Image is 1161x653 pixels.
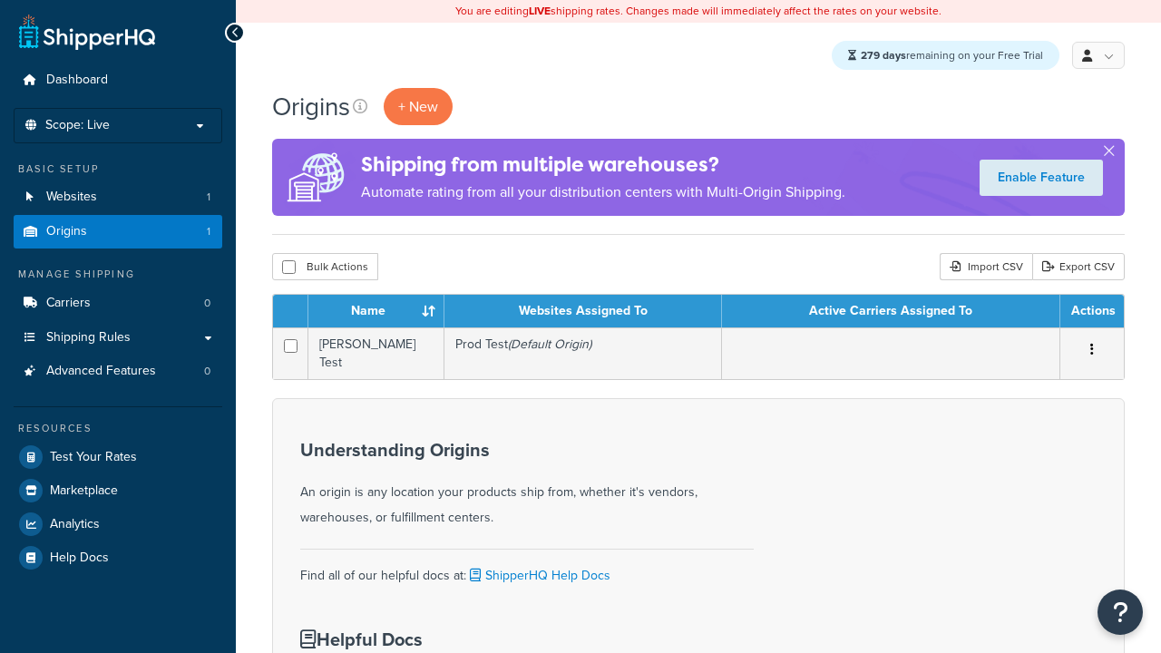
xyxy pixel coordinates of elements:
[46,190,97,205] span: Websites
[14,215,222,249] a: Origins 1
[14,180,222,214] a: Websites 1
[300,629,659,649] h3: Helpful Docs
[14,161,222,177] div: Basic Setup
[940,253,1032,280] div: Import CSV
[272,253,378,280] button: Bulk Actions
[14,421,222,436] div: Resources
[14,508,222,541] a: Analytics
[832,41,1059,70] div: remaining on your Free Trial
[722,295,1060,327] th: Active Carriers Assigned To
[14,441,222,473] a: Test Your Rates
[529,3,551,19] b: LIVE
[46,73,108,88] span: Dashboard
[444,295,722,327] th: Websites Assigned To
[46,330,131,346] span: Shipping Rules
[272,139,361,216] img: ad-origins-multi-dfa493678c5a35abed25fd24b4b8a3fa3505936ce257c16c00bdefe2f3200be3.png
[45,118,110,133] span: Scope: Live
[300,549,754,589] div: Find all of our helpful docs at:
[444,327,722,379] td: Prod Test
[50,483,118,499] span: Marketplace
[50,450,137,465] span: Test Your Rates
[14,287,222,320] li: Carriers
[46,364,156,379] span: Advanced Features
[19,14,155,50] a: ShipperHQ Home
[300,440,754,531] div: An origin is any location your products ship from, whether it's vendors, warehouses, or fulfillme...
[14,287,222,320] a: Carriers 0
[384,88,453,125] a: + New
[508,335,591,354] i: (Default Origin)
[14,321,222,355] a: Shipping Rules
[46,224,87,239] span: Origins
[308,327,444,379] td: [PERSON_NAME] Test
[361,150,845,180] h4: Shipping from multiple warehouses?
[466,566,610,585] a: ShipperHQ Help Docs
[1098,590,1143,635] button: Open Resource Center
[207,224,210,239] span: 1
[14,180,222,214] li: Websites
[204,296,210,311] span: 0
[398,96,438,117] span: + New
[46,296,91,311] span: Carriers
[14,63,222,97] a: Dashboard
[50,551,109,566] span: Help Docs
[361,180,845,205] p: Automate rating from all your distribution centers with Multi-Origin Shipping.
[1060,295,1124,327] th: Actions
[861,47,906,63] strong: 279 days
[14,267,222,282] div: Manage Shipping
[204,364,210,379] span: 0
[14,541,222,574] a: Help Docs
[308,295,444,327] th: Name : activate to sort column ascending
[14,355,222,388] a: Advanced Features 0
[1032,253,1125,280] a: Export CSV
[14,474,222,507] a: Marketplace
[14,355,222,388] li: Advanced Features
[300,440,754,460] h3: Understanding Origins
[272,89,350,124] h1: Origins
[50,517,100,532] span: Analytics
[14,215,222,249] li: Origins
[980,160,1103,196] a: Enable Feature
[207,190,210,205] span: 1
